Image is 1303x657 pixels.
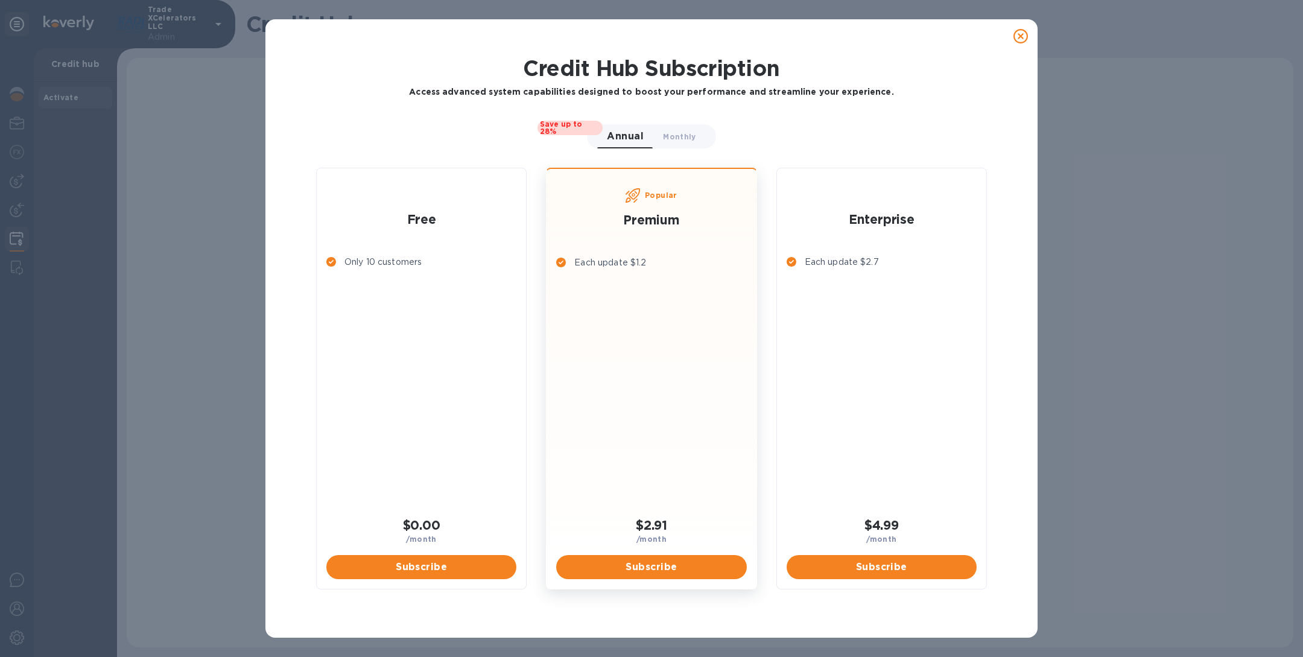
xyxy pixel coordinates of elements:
[787,518,977,533] h2: $4.99
[344,256,422,268] p: Only 10 customers
[574,256,646,269] p: Each update $1.2
[537,121,603,135] span: Save up to 28%
[556,555,746,579] button: Subscribe
[556,518,746,533] h2: $2.91
[796,560,967,574] span: Subscribe
[556,212,746,227] h2: Premium
[326,518,516,533] h2: $0.00
[326,212,516,227] h2: Free
[409,87,893,97] b: Access advanced system capabilities designed to boost your performance and streamline your experi...
[866,535,896,544] b: /month
[326,555,516,579] button: Subscribe
[645,191,677,200] b: Popular
[787,212,977,227] h2: Enterprise
[636,535,667,544] b: /month
[607,128,644,145] span: Annual
[566,560,737,574] span: Subscribe
[336,560,507,574] span: Subscribe
[805,256,879,268] p: Each update $2.7
[316,56,987,81] h1: Credit Hub Subscription
[406,535,436,544] b: /month
[787,555,977,579] button: Subscribe
[663,130,696,143] span: Monthly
